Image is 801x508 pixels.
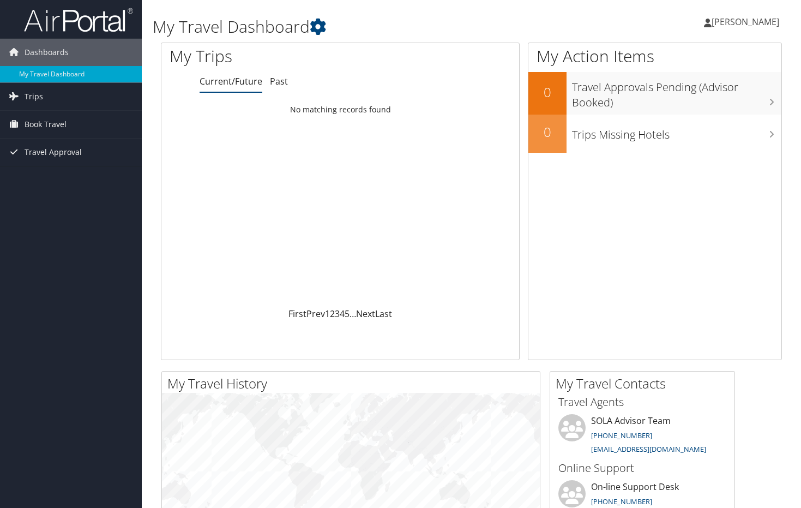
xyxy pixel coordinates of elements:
h2: 0 [528,83,567,101]
a: [PHONE_NUMBER] [591,431,652,440]
span: Book Travel [25,111,67,138]
a: [PHONE_NUMBER] [591,497,652,506]
span: Dashboards [25,39,69,66]
a: 2 [330,308,335,320]
li: SOLA Advisor Team [553,414,732,459]
h3: Travel Approvals Pending (Advisor Booked) [572,74,781,110]
span: Travel Approval [25,139,82,166]
a: Past [270,75,288,87]
a: [EMAIL_ADDRESS][DOMAIN_NAME] [591,444,706,454]
span: [PERSON_NAME] [712,16,779,28]
h3: Trips Missing Hotels [572,122,781,142]
a: 4 [340,308,345,320]
h1: My Action Items [528,45,781,68]
span: … [350,308,356,320]
a: [PERSON_NAME] [704,5,790,38]
a: 3 [335,308,340,320]
h1: My Trips [170,45,362,68]
a: 5 [345,308,350,320]
h2: My Travel History [167,374,540,393]
h3: Travel Agents [558,395,726,410]
a: First [288,308,306,320]
h3: Online Support [558,461,726,476]
a: 0Travel Approvals Pending (Advisor Booked) [528,72,781,114]
span: Trips [25,83,43,110]
h1: My Travel Dashboard [153,15,577,38]
a: Next [356,308,375,320]
a: 1 [325,308,330,320]
a: Prev [306,308,325,320]
td: No matching records found [161,100,519,119]
h2: 0 [528,123,567,141]
a: Current/Future [200,75,262,87]
a: 0Trips Missing Hotels [528,115,781,153]
img: airportal-logo.png [24,7,133,33]
a: Last [375,308,392,320]
h2: My Travel Contacts [556,374,734,393]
